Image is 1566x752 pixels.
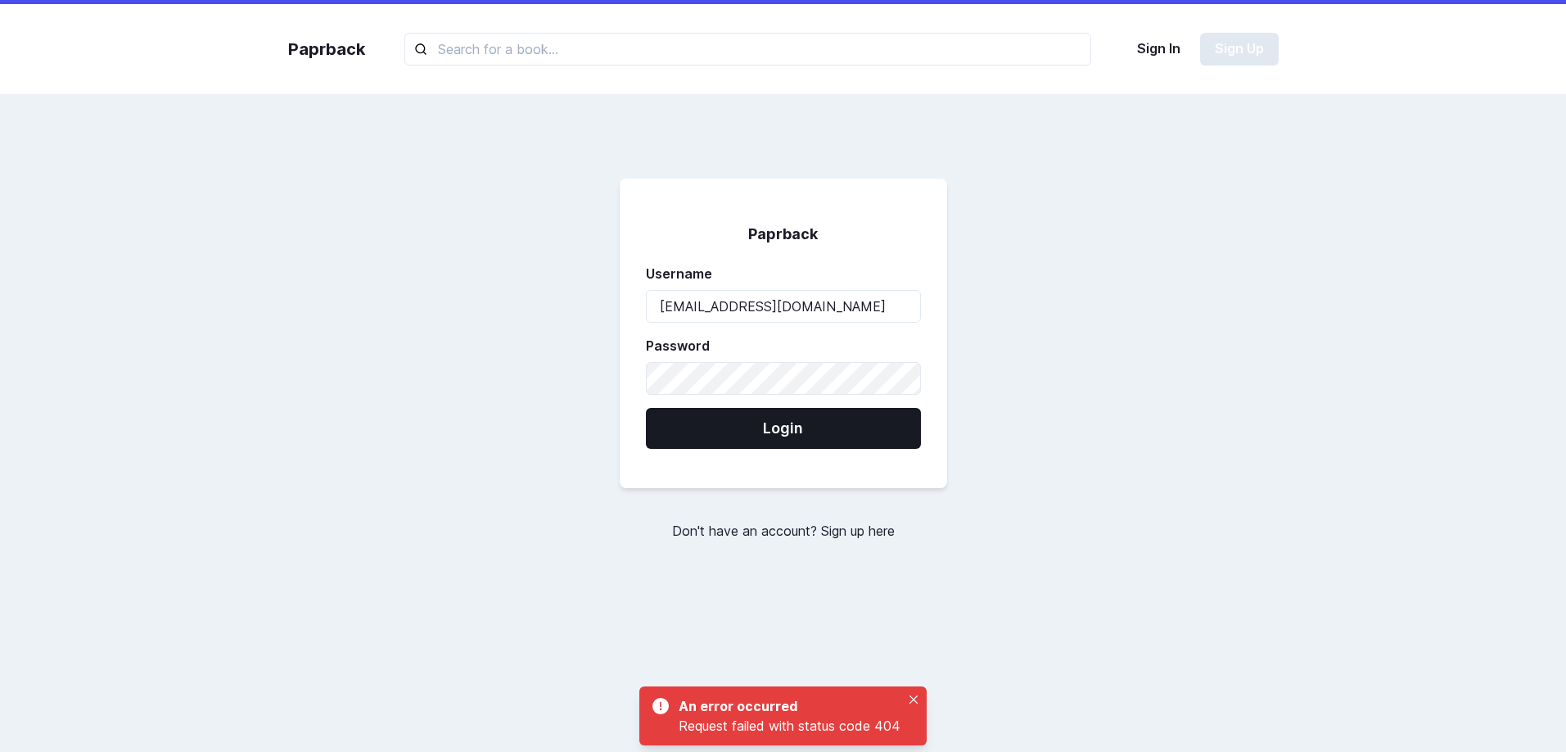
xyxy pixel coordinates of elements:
[404,33,1091,66] input: Search for a book...
[646,336,911,356] label: Password
[679,716,900,736] div: Request failed with status code 404
[1200,33,1279,66] button: Sign Up
[288,37,365,61] a: Paprback
[672,521,895,541] a: Don't have an account? Sign up here
[904,690,923,709] button: Close
[646,362,921,395] input: Password
[1124,33,1194,66] button: Sign In
[679,696,894,716] div: An error occurred
[748,218,818,251] h2: Paprback
[748,218,818,251] a: Back to homepage
[646,264,911,283] label: Username
[646,290,921,323] input: username
[646,408,921,449] button: Login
